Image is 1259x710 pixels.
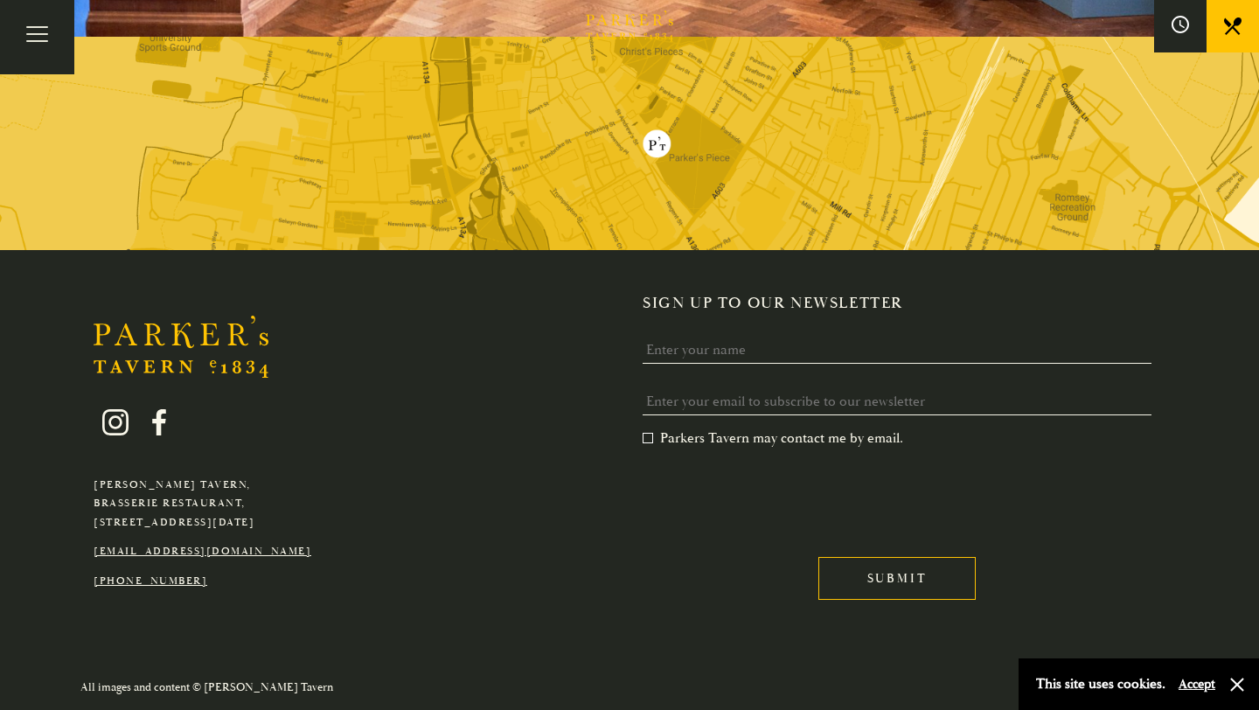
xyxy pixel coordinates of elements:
[643,429,903,447] label: Parkers Tavern may contact me by email.
[1036,672,1165,697] p: This site uses cookies.
[94,476,311,532] p: [PERSON_NAME] Tavern, Brasserie Restaurant, [STREET_ADDRESS][DATE]
[1179,676,1215,693] button: Accept
[643,294,1165,313] h2: Sign up to our newsletter
[1228,676,1246,693] button: Close and accept
[643,337,1151,364] input: Enter your name
[818,557,976,600] input: Submit
[643,461,908,529] iframe: reCAPTCHA
[94,545,311,558] a: [EMAIL_ADDRESS][DOMAIN_NAME]
[94,574,207,588] a: [PHONE_NUMBER]
[643,388,1151,415] input: Enter your email to subscribe to our newsletter
[80,678,333,698] p: All images and content © [PERSON_NAME] Tavern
